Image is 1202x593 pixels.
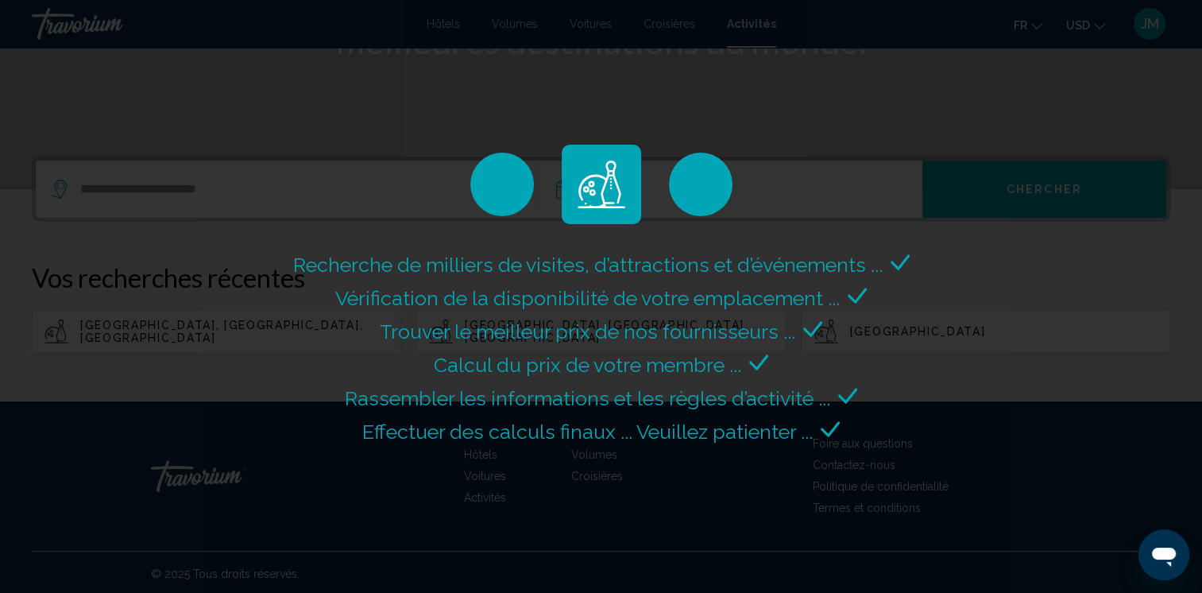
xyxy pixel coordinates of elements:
span: Effectuer des calculs finaux ... Veuillez patienter ... [362,420,813,444]
span: Vérification de la disponibilité de votre emplacement ... [335,286,840,310]
iframe: Bouton de lancement de la fenêtre de messagerie [1138,529,1189,580]
span: Rassembler les informations et les règles d’activité ... [345,386,830,410]
span: Trouver le meilleur prix de nos fournisseurs ... [380,320,795,343]
span: Recherche de milliers de visites, d’attractions et d’événements ... [293,253,883,277]
span: Calcul du prix de votre membre ... [434,353,741,377]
